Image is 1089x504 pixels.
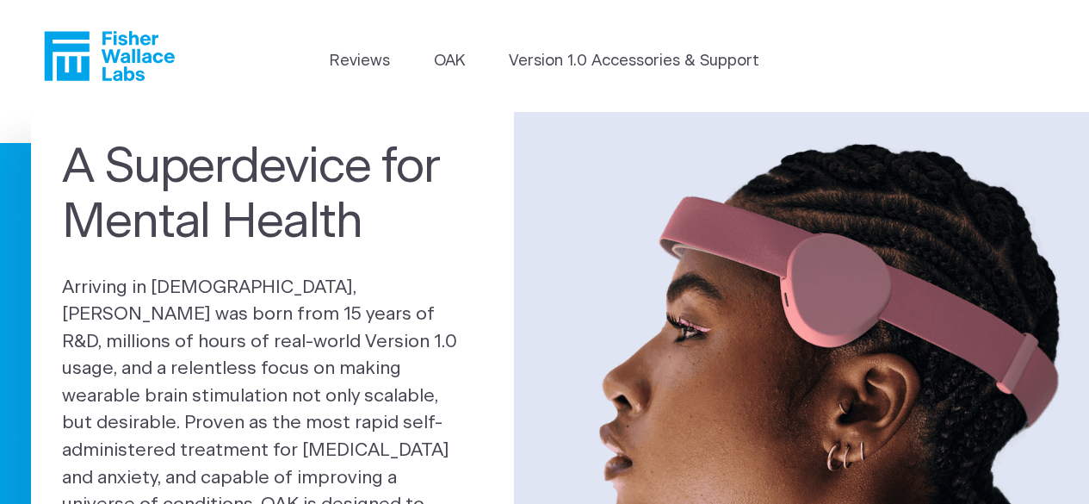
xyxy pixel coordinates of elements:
[330,50,390,73] a: Reviews
[44,31,175,81] a: Fisher Wallace
[509,50,759,73] a: Version 1.0 Accessories & Support
[62,140,483,251] h1: A Superdevice for Mental Health
[434,50,465,73] a: OAK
